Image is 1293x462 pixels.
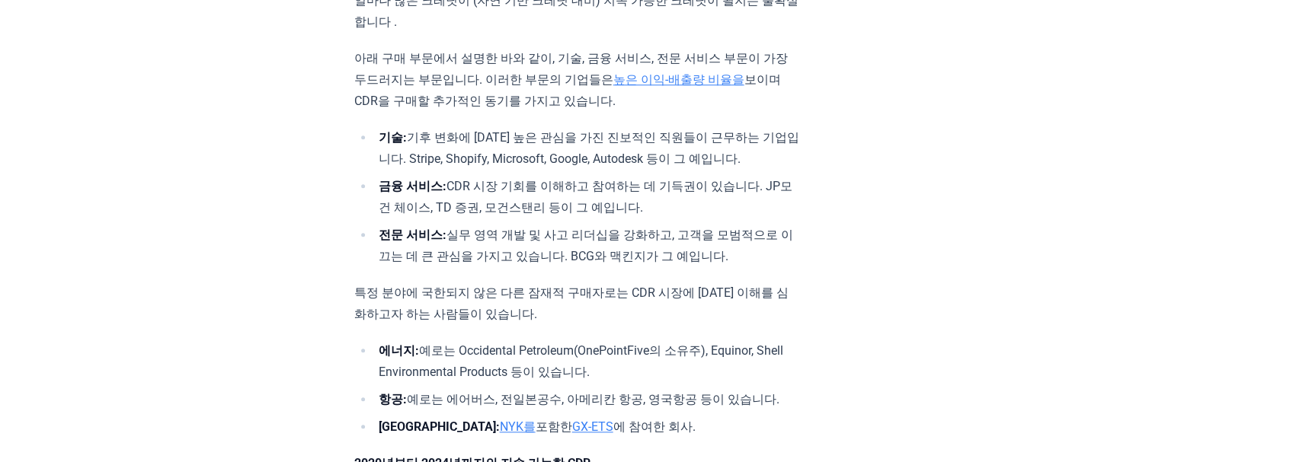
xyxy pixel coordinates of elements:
[379,179,446,193] font: 금융 서비스:
[379,130,407,145] font: 기술:
[500,419,536,434] a: NYK를
[379,392,407,406] font: 항공:
[613,72,744,87] a: 높은 이익-배출량 비율을
[379,343,419,358] font: 에너지:
[379,343,783,379] font: 예로는 Occidental Petroleum(OnePointFive의 소유주), Equinor, Shell Environmental Products 등이 있습니다.
[379,130,799,166] font: 기후 변화에 [DATE] 높은 관심을 가진 진보적인 직원들이 근무하는 기업입니다. Stripe, Shopify, Microsoft, Google, Autodesk 등이 그 예...
[407,392,779,406] font: 예로는 에어버스, 전일본공수, 아메리칸 항공, 영국항공 등이 있습니다.
[613,419,693,434] font: 에 참여한 회사
[379,179,792,215] font: CDR 시장 기회를 이해하고 참여하는 데 기득권이 있습니다. JP모건 체이스, TD 증권, 모건스탠리 등이 그 예입니다.
[572,419,613,434] a: GX-ETS
[354,285,789,321] font: 특정 분야에 국한되지 않은 다른 잠재적 구매자로는 CDR 시장에 [DATE] 이해를 심화하고자 하는 사람들이 있습니다.
[379,419,500,434] font: [GEOGRAPHIC_DATA]:
[693,419,696,434] font: .
[354,72,781,108] font: 보이며 CDR을 구매할 추가적인 동기를 가지고 있습니다.
[354,51,788,87] font: 아래 구매 부문에서 설명한 바와 같이, 기술, 금융 서비스, 전문 서비스 부문이 가장 두드러지는 부문입니다. 이러한 부문의 기업들은
[536,419,572,434] font: 포함한
[379,228,793,263] font: 실무 영역 개발 및 사고 리더십을 강화하고, 고객을 모범적으로 이끄는 데 큰 관심을 가지고 있습니다. BCG와 맥킨지가 그 예입니다.
[379,228,446,242] font: 전문 서비스:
